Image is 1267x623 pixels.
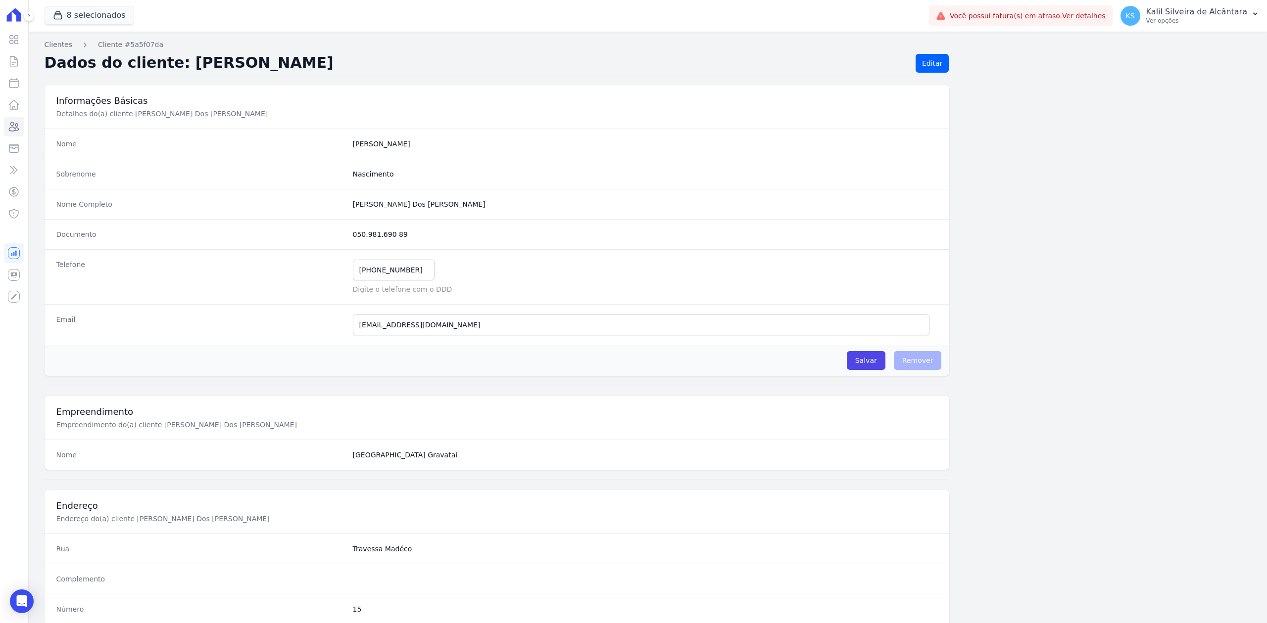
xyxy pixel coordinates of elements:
[56,406,938,418] h3: Empreendimento
[1146,7,1247,17] p: Kalil Silveira de Alcântara
[45,6,134,25] button: 8 selecionados
[916,54,949,73] a: Editar
[353,169,938,179] dd: Nascimento
[353,450,938,460] dd: [GEOGRAPHIC_DATA] Gravatai
[56,314,345,335] dt: Email
[353,139,938,149] dd: [PERSON_NAME]
[950,11,1106,21] span: Você possui fatura(s) em atraso.
[56,450,345,460] dt: Nome
[56,514,389,524] p: Endereço do(a) cliente [PERSON_NAME] Dos [PERSON_NAME]
[56,604,345,614] dt: Número
[353,199,938,209] dd: [PERSON_NAME] Dos [PERSON_NAME]
[56,199,345,209] dt: Nome Completo
[45,54,908,73] h2: Dados do cliente: [PERSON_NAME]
[98,40,163,50] a: Cliente #5a5f07da
[45,40,1251,50] nav: Breadcrumb
[1113,2,1267,30] button: KS Kalil Silveira de Alcântara Ver opções
[353,604,938,614] dd: 15
[56,139,345,149] dt: Nome
[1146,17,1247,25] p: Ver opções
[56,574,345,584] dt: Complemento
[847,351,885,370] input: Salvar
[353,229,938,239] dd: 050.981.690 89
[1126,12,1135,19] span: KS
[894,351,942,370] span: Remover
[353,284,938,294] p: Digite o telefone com o DDD
[56,500,938,512] h3: Endereço
[56,420,389,430] p: Empreendimento do(a) cliente [PERSON_NAME] Dos [PERSON_NAME]
[1062,12,1106,20] a: Ver detalhes
[56,229,345,239] dt: Documento
[10,589,34,613] div: Open Intercom Messenger
[56,169,345,179] dt: Sobrenome
[353,544,938,554] dd: Travessa Madéco
[45,40,72,50] a: Clientes
[56,95,938,107] h3: Informações Básicas
[56,109,389,119] p: Detalhes do(a) cliente [PERSON_NAME] Dos [PERSON_NAME]
[56,260,345,294] dt: Telefone
[56,544,345,554] dt: Rua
